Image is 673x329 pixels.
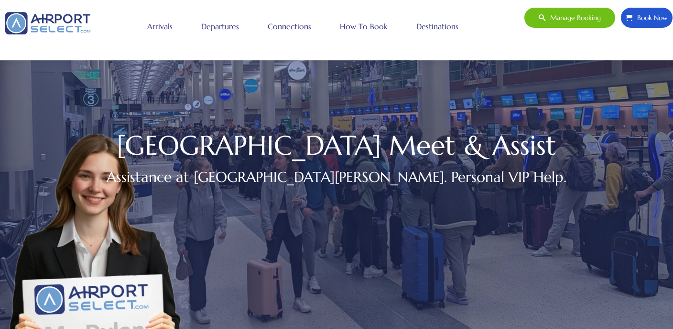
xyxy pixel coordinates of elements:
[145,14,175,38] a: Arrivals
[265,14,314,38] a: Connections
[632,8,668,28] span: Book Now
[414,14,461,38] a: Destinations
[199,14,241,38] a: Departures
[25,135,649,157] h1: [GEOGRAPHIC_DATA] Meet & Assist
[620,7,673,28] a: Book Now
[524,7,616,28] a: Manage booking
[25,166,649,188] h2: Assistance at [GEOGRAPHIC_DATA][PERSON_NAME]. Personal VIP Help.
[337,14,390,38] a: How to book
[545,8,601,28] span: Manage booking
